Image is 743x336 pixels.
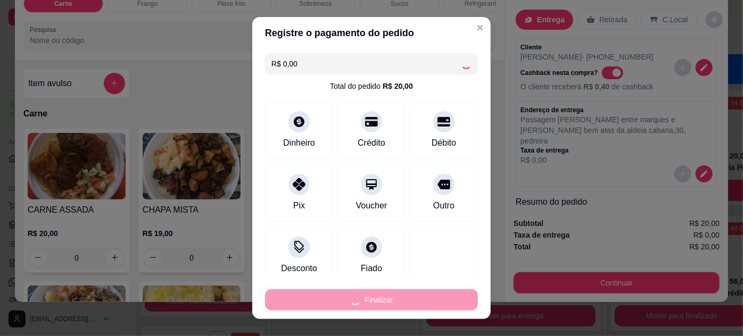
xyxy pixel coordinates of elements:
[293,199,305,212] div: Pix
[461,58,472,69] div: Loading
[432,137,456,149] div: Débito
[358,137,385,149] div: Crédito
[330,81,413,91] div: Total do pedido
[281,262,317,275] div: Desconto
[356,199,387,212] div: Voucher
[433,199,455,212] div: Outro
[283,137,315,149] div: Dinheiro
[361,262,382,275] div: Fiado
[252,17,491,49] header: Registre o pagamento do pedido
[271,53,461,74] input: Ex.: hambúrguer de cordeiro
[472,19,489,36] button: Close
[383,81,413,91] div: R$ 20,00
